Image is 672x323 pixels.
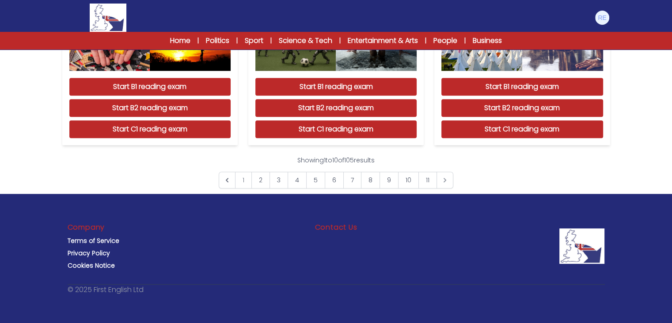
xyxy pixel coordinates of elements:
[69,78,231,96] button: Start B1 reading exam
[270,172,288,188] a: Go to page 3
[68,236,119,245] a: Terms of Service
[343,172,361,188] a: Go to page 7
[279,35,332,46] a: Science & Tech
[235,172,252,188] span: 1
[255,78,417,96] button: Start B1 reading exam
[206,35,229,46] a: Politics
[288,172,307,188] a: Go to page 4
[219,156,453,188] nav: Pagination Navigation
[255,99,417,117] button: Start B2 reading exam
[595,11,609,25] img: Riccardo Erroi
[441,78,603,96] button: Start B1 reading exam
[69,99,231,117] button: Start B2 reading exam
[255,120,417,138] button: Start C1 reading exam
[68,249,110,258] a: Privacy Policy
[68,222,105,233] h3: Company
[197,36,199,45] span: |
[425,36,426,45] span: |
[219,172,235,188] span: &laquo; Previous
[441,120,603,138] button: Start C1 reading exam
[324,156,326,165] span: 1
[68,261,115,270] a: Cookies Notice
[245,35,263,46] a: Sport
[270,36,272,45] span: |
[344,156,354,165] span: 105
[236,36,238,45] span: |
[332,156,338,165] span: 10
[297,156,375,165] p: Showing to of results
[68,285,144,295] p: © 2025 First English Ltd
[433,35,457,46] a: People
[170,35,190,46] a: Home
[361,172,380,188] a: Go to page 8
[559,228,605,264] img: Company Logo
[306,172,325,188] a: Go to page 5
[251,172,270,188] a: Go to page 2
[315,222,357,233] h3: Contact Us
[473,35,502,46] a: Business
[437,172,453,188] a: Next &raquo;
[464,36,466,45] span: |
[441,99,603,117] button: Start B2 reading exam
[339,36,341,45] span: |
[69,120,231,138] button: Start C1 reading exam
[418,172,437,188] a: Go to page 11
[380,172,399,188] a: Go to page 9
[325,172,344,188] a: Go to page 6
[348,35,418,46] a: Entertainment & Arts
[62,4,154,32] a: Logo
[90,4,126,32] img: Logo
[398,172,419,188] a: Go to page 10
